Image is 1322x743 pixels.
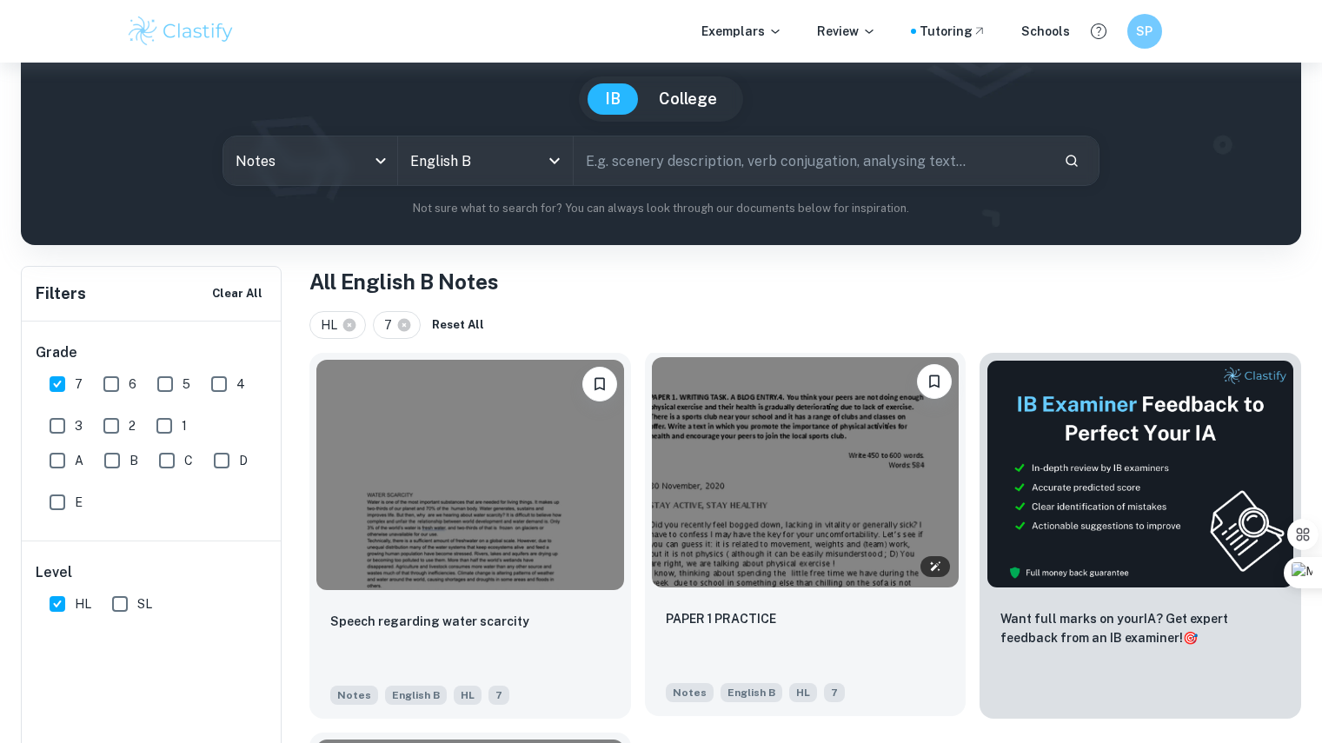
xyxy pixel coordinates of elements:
div: 7 [373,311,421,339]
a: ThumbnailWant full marks on yourIA? Get expert feedback from an IB examiner! [980,353,1301,719]
img: English B Notes example thumbnail: PAPER 1 PRACTICE [652,357,960,587]
span: English B [721,683,782,702]
span: HL [789,683,817,702]
span: 7 [384,315,400,335]
button: Help and Feedback [1084,17,1113,46]
span: A [75,451,83,470]
button: Bookmark [917,364,952,399]
span: B [130,451,138,470]
span: Notes [666,683,714,702]
button: Open [542,149,567,173]
div: HL [309,311,366,339]
button: SP [1127,14,1162,49]
p: Not sure what to search for? You can always look through our documents below for inspiration. [35,200,1287,217]
a: Tutoring [920,22,987,41]
button: Search [1057,146,1086,176]
a: BookmarkSpeech regarding water scarcityNotesEnglish BHL7 [309,353,631,719]
span: 2 [129,416,136,435]
p: Want full marks on your IA ? Get expert feedback from an IB examiner! [1000,609,1280,647]
h6: Level [36,562,269,583]
span: C [184,451,193,470]
span: 6 [129,375,136,394]
p: Review [817,22,876,41]
h6: Filters [36,282,86,306]
input: E.g. scenery description, verb conjugation, analysing text... [574,136,1050,185]
span: 🎯 [1183,631,1198,645]
img: English B Notes example thumbnail: Speech regarding water scarcity [316,360,624,590]
p: Exemplars [701,22,782,41]
h6: Grade [36,342,269,363]
span: English B [385,686,447,705]
span: Notes [330,686,378,705]
button: Clear All [208,281,267,307]
button: IB [588,83,638,115]
img: Clastify logo [126,14,236,49]
span: 3 [75,416,83,435]
span: SL [137,594,152,614]
span: E [75,493,83,512]
span: 5 [183,375,190,394]
span: D [239,451,248,470]
img: Thumbnail [987,360,1294,588]
span: HL [321,315,345,335]
h6: SP [1134,22,1154,41]
button: Reset All [428,312,488,338]
button: College [641,83,734,115]
span: HL [75,594,91,614]
span: 4 [236,375,245,394]
span: HL [454,686,482,705]
p: PAPER 1 PRACTICE [666,609,776,628]
p: Speech regarding water scarcity [330,612,529,631]
a: BookmarkPAPER 1 PRACTICE NotesEnglish BHL7 [645,353,967,719]
span: 7 [488,686,509,705]
span: 1 [182,416,187,435]
a: Schools [1021,22,1070,41]
span: 7 [824,683,845,702]
span: 7 [75,375,83,394]
button: Bookmark [582,367,617,401]
div: Notes [223,136,397,185]
h1: All English B Notes [309,266,1301,297]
